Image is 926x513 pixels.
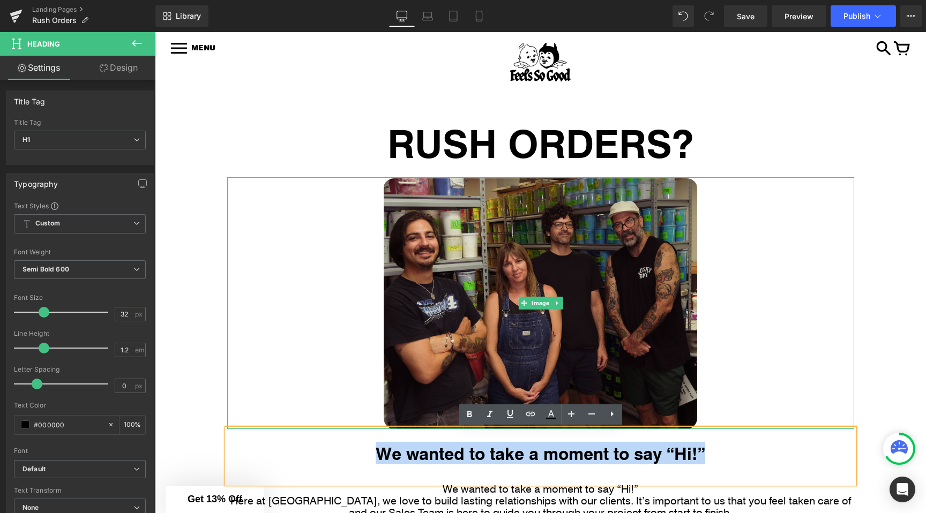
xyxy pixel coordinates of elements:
b: Semi Bold 600 [23,265,69,273]
span: Here at [GEOGRAPHIC_DATA], we love to build lasting relationships with our clients. It’s importan... [76,461,696,487]
a: Mobile [466,5,492,27]
img: Feels So Good [352,9,419,51]
a: New Library [155,5,208,27]
div: % [120,416,145,434]
a: Expand / Collapse [397,265,408,277]
span: Rush Orders [32,16,77,25]
div: Text Transform [14,487,146,494]
button: More [900,5,922,27]
div: Font [14,447,146,455]
div: Title Tag [14,91,46,106]
b: None [23,503,39,511]
h1: We wanted to take a moment to say “Hi!” [72,411,699,431]
span: We wanted to take a moment to say “Hi!” [288,449,483,463]
div: Open Intercom Messenger [890,477,915,502]
div: Font Size [14,294,146,301]
input: Color [34,419,102,431]
a: Laptop [415,5,440,27]
div: Letter Spacing [14,366,146,373]
a: Landing Pages [32,5,155,14]
h1: RUSH ORDERS? [72,94,699,129]
b: H1 [23,135,30,144]
a: Tablet [440,5,466,27]
span: Preview [785,11,813,22]
span: MENU [36,11,61,20]
div: Text Color [14,402,146,409]
i: Default [23,465,46,474]
button: Redo [698,5,720,27]
button: Publish [831,5,896,27]
div: Font Weight [14,248,146,256]
span: Heading [27,40,60,48]
div: Typography [14,173,58,188]
div: Line Height [14,330,146,337]
span: Image [375,265,397,277]
a: Preview [772,5,826,27]
span: Publish [843,12,870,20]
span: px [135,382,144,389]
div: Text Styles [14,201,146,210]
span: Save [737,11,755,22]
a: Desktop [389,5,415,27]
span: Library [176,11,201,21]
div: Title Tag [14,119,146,126]
button: Undo [673,5,694,27]
span: px [135,311,144,318]
a: Design [80,56,158,80]
a: MENU [16,12,61,21]
b: Custom [35,219,60,228]
span: em [135,346,144,353]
